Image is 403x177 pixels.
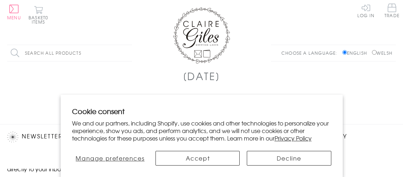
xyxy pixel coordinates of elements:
[384,4,399,19] a: Trade
[281,50,341,56] p: Choose a language:
[76,154,144,162] span: Manage preferences
[32,14,48,25] span: 0 items
[357,4,374,18] a: Log In
[342,50,371,56] label: English
[372,50,392,56] label: Welsh
[183,69,220,83] h1: [DATE]
[247,151,331,166] button: Decline
[7,14,21,21] span: Menu
[7,45,132,61] input: Search all products
[275,134,312,142] a: Privacy Policy
[72,106,331,116] h2: Cookie consent
[372,50,377,55] input: Welsh
[7,5,21,20] button: Menu
[155,151,240,166] button: Accept
[384,4,399,18] span: Trade
[72,119,331,142] p: We and our partners, including Shopify, use cookies and other technologies to personalize your ex...
[29,6,48,24] button: Basket0 items
[7,132,127,142] h2: Newsletter
[342,50,347,55] input: English
[173,7,230,64] img: Claire Giles Greetings Cards
[125,45,132,61] input: Search
[72,151,148,166] button: Manage preferences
